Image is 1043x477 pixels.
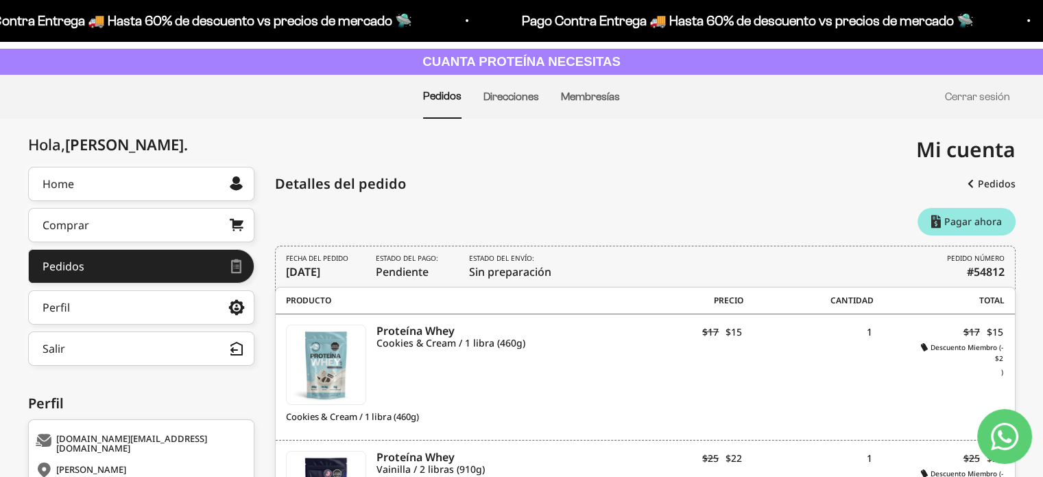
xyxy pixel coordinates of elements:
[376,325,611,349] a: Proteína Whey Cookies & Cream / 1 libra (460g)
[726,451,742,465] span: $22
[469,253,551,280] span: Sin preparación
[726,325,742,339] span: $15
[65,134,188,154] span: [PERSON_NAME]
[968,172,1016,196] a: Pedidos
[376,325,611,337] i: Proteína Whey
[28,167,254,201] a: Home
[872,353,1003,364] span: $2
[422,54,621,69] strong: CUANTA PROTEÍNA NECESITAS
[43,178,74,189] div: Home
[184,134,188,154] span: .
[376,463,611,476] i: Vainilla / 2 libras (910g)
[505,10,957,32] p: Pago Contra Entrega 🚚 Hasta 60% de descuento vs precios de mercado 🛸
[986,325,1003,339] span: $15
[483,91,539,102] a: Direcciones
[43,261,84,272] div: Pedidos
[742,325,872,352] div: 1
[28,249,254,283] a: Pedidos
[561,91,620,102] a: Membresías
[43,343,65,354] div: Salir
[43,302,70,313] div: Perfil
[874,294,1005,307] span: Total
[286,264,320,279] time: [DATE]
[286,294,612,307] span: Producto
[376,451,611,476] a: Proteína Whey Vainilla / 2 libras (910g)
[376,253,442,280] span: Pendiente
[967,264,1005,280] b: #54812
[287,325,365,404] img: Proteína Whey - Cookies & Cream - Cookies & Cream / 1 libra (460g)
[286,325,366,405] a: Proteína Whey - Cookies & Cream - Cookies & Cream / 1 libra (460g)
[469,253,534,264] i: Estado del envío:
[28,393,254,414] div: Perfil
[947,253,1005,264] i: PEDIDO NÚMERO
[702,325,719,339] span: $17
[43,220,89,231] div: Comprar
[963,325,979,339] span: $17
[28,136,188,153] div: Hola,
[916,135,1016,163] span: Mi cuenta
[28,331,254,366] button: Salir
[36,434,243,453] div: [DOMAIN_NAME][EMAIL_ADDRESS][DOMAIN_NAME]
[702,451,719,465] span: $25
[286,410,612,424] span: Cookies & Cream / 1 libra (460g)
[275,174,406,194] div: Detalles del pedido
[918,208,1016,235] a: Pagar ahora
[963,451,979,465] span: $25
[376,337,611,349] i: Cookies & Cream / 1 libra (460g)
[743,294,874,307] span: Cantidad
[376,253,438,264] i: Estado del pago:
[28,290,254,325] a: Perfil
[612,294,743,307] span: Precio
[28,208,254,242] a: Comprar
[872,342,1003,377] i: Descuento Miembro (- )
[376,451,611,463] i: Proteína Whey
[945,91,1010,102] a: Cerrar sesión
[286,253,348,264] i: FECHA DEL PEDIDO
[423,90,461,102] a: Pedidos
